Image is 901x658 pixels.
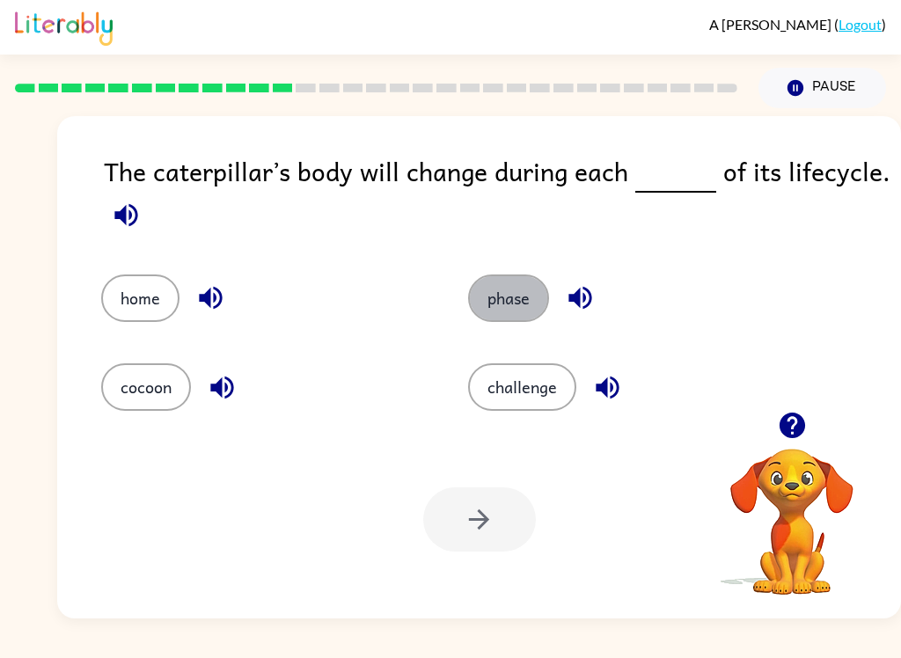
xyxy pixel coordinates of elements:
[839,16,882,33] a: Logout
[704,421,880,597] video: Your browser must support playing .mp4 files to use Literably. Please try using another browser.
[101,363,191,411] button: cocoon
[709,16,834,33] span: A [PERSON_NAME]
[468,274,549,322] button: phase
[709,16,886,33] div: ( )
[15,7,113,46] img: Literably
[468,363,576,411] button: challenge
[101,274,179,322] button: home
[104,151,901,239] div: The caterpillar’s body will change during each of its lifecycle.
[758,68,886,108] button: Pause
